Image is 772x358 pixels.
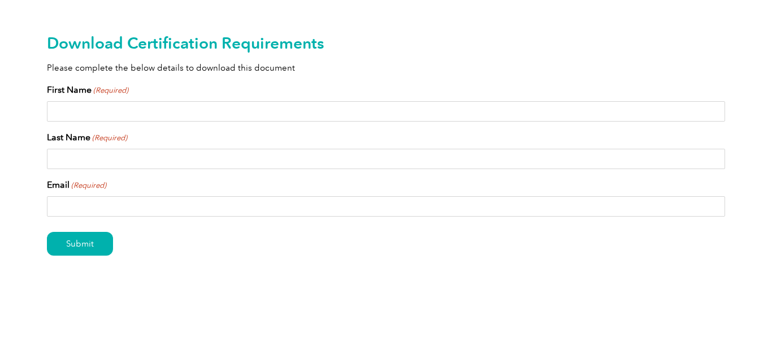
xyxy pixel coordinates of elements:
label: Last Name [47,131,127,144]
h2: Download Certification Requirements [47,34,725,52]
input: Submit [47,232,113,256]
p: Please complete the below details to download this document [47,62,725,74]
label: First Name [47,83,128,97]
span: (Required) [93,85,129,96]
span: (Required) [71,180,107,191]
span: (Required) [92,132,128,144]
label: Email [47,178,106,192]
